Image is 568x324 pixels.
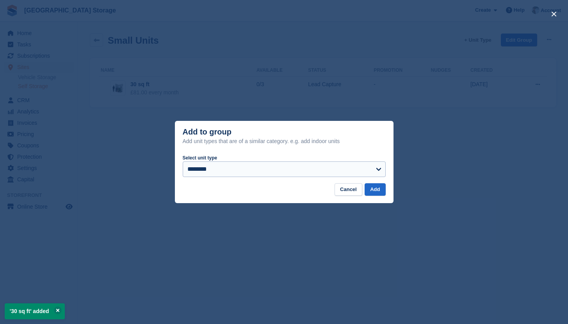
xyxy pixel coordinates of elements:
[365,183,385,196] button: Add
[5,303,65,319] p: '30 sq ft' added
[335,183,362,196] button: Cancel
[183,136,340,146] div: Add unit types that are of a similar category. e.g. add indoor units
[183,127,340,146] div: Add to group
[548,8,560,20] button: close
[183,155,217,161] label: Select unit type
